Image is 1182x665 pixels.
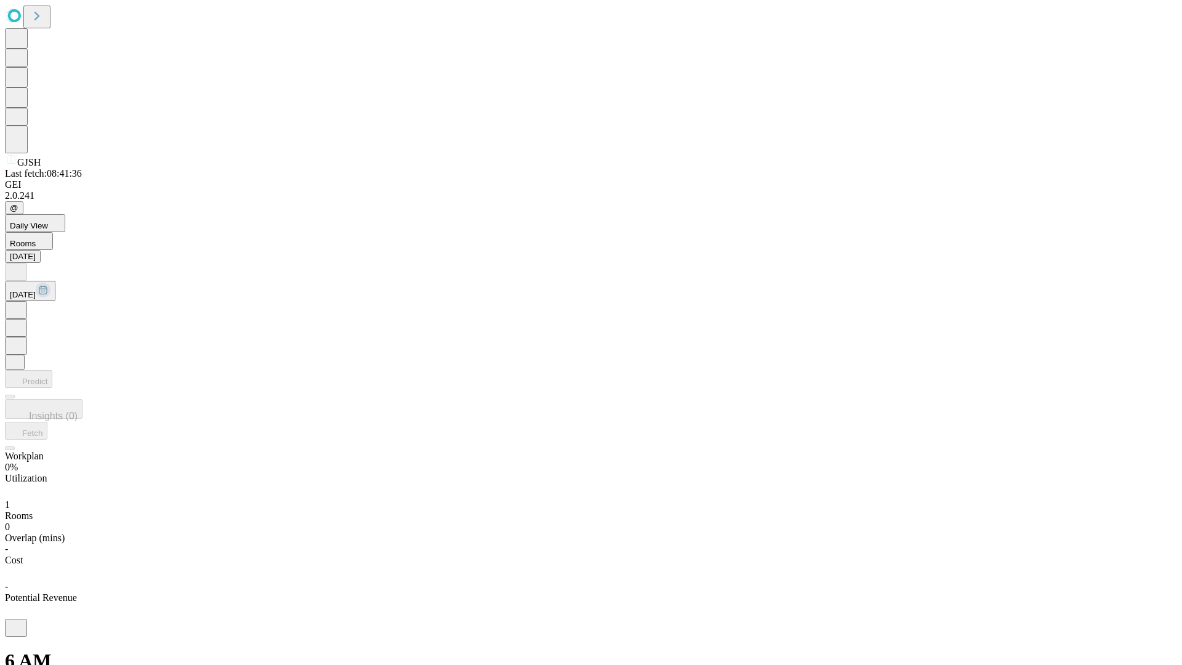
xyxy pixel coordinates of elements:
span: - [5,581,8,592]
button: Rooms [5,232,53,250]
span: Utilization [5,473,47,483]
span: Insights (0) [29,411,78,421]
span: @ [10,203,18,212]
span: - [5,544,8,554]
button: Predict [5,370,52,388]
span: Rooms [5,510,33,521]
div: GEI [5,179,1177,190]
span: Daily View [10,221,48,230]
span: Potential Revenue [5,592,77,603]
button: Daily View [5,214,65,232]
span: 0% [5,462,18,472]
div: 2.0.241 [5,190,1177,201]
span: Cost [5,555,23,565]
span: 1 [5,499,10,510]
span: Overlap (mins) [5,533,65,543]
span: 0 [5,522,10,532]
button: [DATE] [5,281,55,301]
span: [DATE] [10,290,36,299]
span: Rooms [10,239,36,248]
span: GJSH [17,157,41,167]
button: Fetch [5,422,47,440]
button: @ [5,201,23,214]
span: Last fetch: 08:41:36 [5,168,82,179]
button: [DATE] [5,250,41,263]
span: Workplan [5,451,44,461]
button: Insights (0) [5,399,82,419]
